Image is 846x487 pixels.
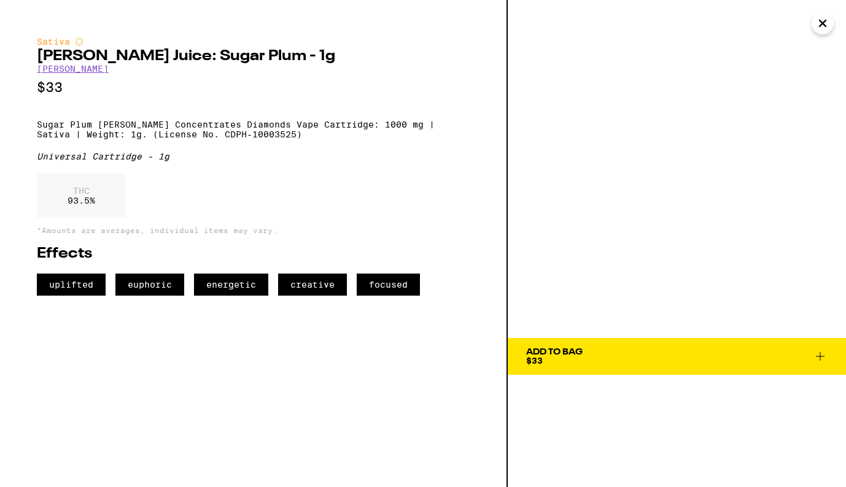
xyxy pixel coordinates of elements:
[37,226,470,234] p: *Amounts are averages, individual items may vary.
[68,186,95,196] p: THC
[37,64,109,74] a: [PERSON_NAME]
[37,151,470,161] div: Universal Cartridge - 1g
[37,247,470,261] h2: Effects
[37,49,470,64] h2: [PERSON_NAME] Juice: Sugar Plum - 1g
[526,348,583,356] div: Add To Bag
[115,274,184,296] span: euphoric
[37,274,106,296] span: uplifted
[37,80,470,95] p: $33
[7,9,88,18] span: Hi. Need any help?
[526,356,543,366] span: $33
[37,120,470,139] p: Sugar Plum [PERSON_NAME] Concentrates Diamonds Vape Cartridge: 1000 mg | Sativa | Weight: 1g. (Li...
[357,274,420,296] span: focused
[812,12,834,34] button: Close
[37,37,470,47] div: Sativa
[194,274,268,296] span: energetic
[508,338,846,375] button: Add To Bag$33
[278,274,347,296] span: creative
[37,174,126,218] div: 93.5 %
[74,37,84,47] img: sativaColor.svg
